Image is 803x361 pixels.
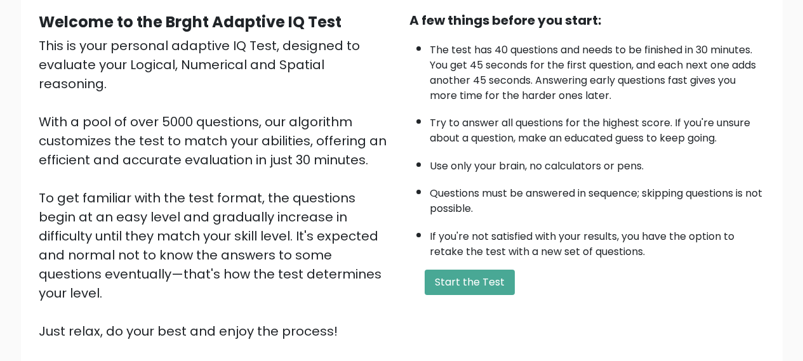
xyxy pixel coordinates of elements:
[430,36,765,103] li: The test has 40 questions and needs to be finished in 30 minutes. You get 45 seconds for the firs...
[430,180,765,216] li: Questions must be answered in sequence; skipping questions is not possible.
[409,11,765,30] div: A few things before you start:
[430,223,765,259] li: If you're not satisfied with your results, you have the option to retake the test with a new set ...
[430,152,765,174] li: Use only your brain, no calculators or pens.
[430,109,765,146] li: Try to answer all questions for the highest score. If you're unsure about a question, make an edu...
[39,11,342,32] b: Welcome to the Brght Adaptive IQ Test
[425,270,515,295] button: Start the Test
[39,36,394,341] div: This is your personal adaptive IQ Test, designed to evaluate your Logical, Numerical and Spatial ...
